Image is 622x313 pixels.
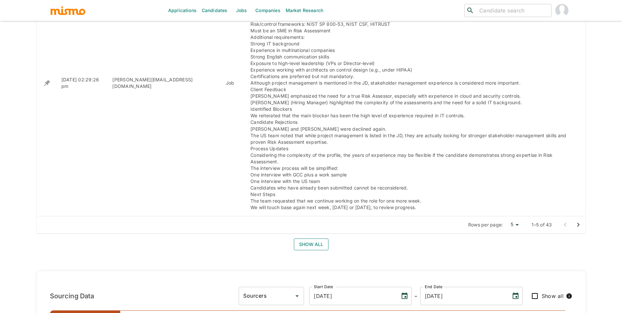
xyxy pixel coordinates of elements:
button: Choose date, selected date is Aug 9, 2025 [398,289,411,303]
img: Paola Pacheco [555,4,568,17]
input: MM/DD/YYYY [309,287,395,305]
label: Start Date [314,284,333,289]
h6: Sourcing Data [50,291,94,301]
button: Go to next page [572,218,585,231]
input: Candidate search [477,6,549,15]
span: Show all [542,291,564,301]
label: End Date [425,284,442,289]
p: Rows per page: [468,222,503,228]
img: logo [50,6,86,15]
svg: When checked, all metrics, including those with zero values, will be displayed. [566,293,572,299]
input: MM/DD/YYYY [420,287,506,305]
p: 1–5 of 43 [532,222,552,228]
div: 5 [505,220,521,229]
button: Choose date, selected date is Aug 15, 2025 [509,289,522,303]
button: Open [293,291,302,301]
h6: - [414,291,417,301]
button: Show all [294,239,328,251]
